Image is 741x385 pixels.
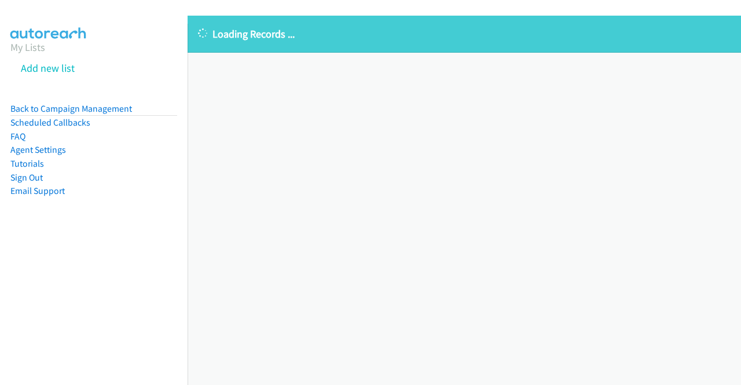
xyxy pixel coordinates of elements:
a: Email Support [10,185,65,196]
a: Tutorials [10,158,44,169]
a: FAQ [10,131,25,142]
a: Sign Out [10,172,43,183]
a: Scheduled Callbacks [10,117,90,128]
p: Loading Records ... [198,26,731,42]
a: Add new list [21,61,75,75]
a: Back to Campaign Management [10,103,132,114]
a: My Lists [10,41,45,54]
a: Agent Settings [10,144,66,155]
